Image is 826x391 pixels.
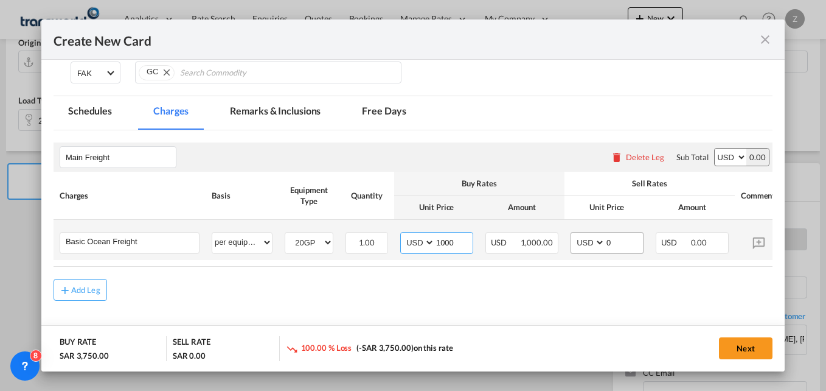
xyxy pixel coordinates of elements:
span: USD [491,238,519,247]
div: Equipment Type [285,185,333,206]
md-tab-item: Schedules [54,96,127,130]
md-select: Select Cargo type: FAK [71,62,120,83]
span: 100.00 % Loss [301,343,352,353]
button: Next [719,337,772,359]
input: 1000 [435,233,473,251]
div: SELL RATE [173,336,210,350]
div: Basis [212,190,272,201]
div: Quantity [345,190,388,201]
div: Charges [60,190,200,201]
th: Unit Price [394,195,479,219]
md-pagination-wrapper: Use the left and right arrow keys to navigate between tabs [54,96,433,130]
button: Add Leg [54,279,107,301]
select: per equipment [212,233,272,252]
span: 1.00 [359,238,375,247]
div: 0.00 [746,149,769,166]
input: Charge Name [66,233,199,251]
span: 0.00 [691,238,707,247]
div: SAR 0.00 [173,350,206,361]
input: Chips input. [180,63,291,83]
button: Delete Leg [611,152,664,162]
span: USD [661,238,689,247]
span: GC [147,67,158,76]
input: Leg Name [66,148,176,166]
div: FAK [77,68,92,78]
md-icon: icon-delete [611,151,623,163]
div: Delete Leg [626,152,664,162]
th: Amount [479,195,564,219]
span: (-SAR 3,750.00) [356,343,414,353]
md-dialog: Create New Card ... [41,19,785,372]
md-icon: icon-trending-down [286,343,298,355]
th: Comments [735,172,783,219]
th: Amount [650,195,735,219]
md-tab-item: Charges [139,96,203,130]
span: 1,000.00 [521,238,553,247]
md-tab-item: Remarks & Inclusions [215,96,335,130]
div: BUY RATE [60,336,96,350]
div: Add Leg [71,286,100,294]
md-input-container: Basic Ocean Freight [60,233,199,251]
th: Unit Price [564,195,650,219]
div: GC. Press delete to remove this chip. [147,66,161,78]
md-chips-wrap: Chips container. Use arrow keys to select chips. [135,62,401,83]
button: Remove GC [156,66,174,78]
div: Sell Rates [571,178,729,189]
div: Buy Rates [400,178,558,189]
md-tab-item: Free Days [347,96,420,130]
md-icon: icon-close fg-AAA8AD m-0 pointer [758,32,772,47]
div: Create New Card [54,32,758,47]
div: Sub Total [676,152,708,163]
md-icon: icon-plus md-link-fg s20 [59,284,71,296]
div: SAR 3,750.00 [60,350,109,361]
input: 0 [605,233,643,251]
div: on this rate [286,342,453,355]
